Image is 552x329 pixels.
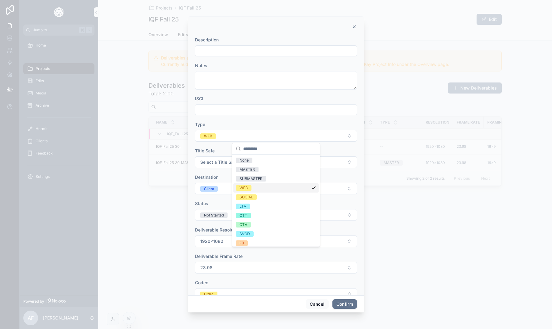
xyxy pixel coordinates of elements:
[195,37,219,42] span: Description
[204,292,214,297] div: H264
[200,238,223,244] span: 1920x1080
[332,299,357,309] button: Confirm
[200,159,238,165] span: Select a Title Safe
[195,63,207,68] span: Notes
[195,148,215,153] span: Title Safe
[204,212,224,218] div: Not Started
[195,288,357,300] button: Select Button
[195,262,357,274] button: Select Button
[195,130,357,142] button: Select Button
[195,183,357,194] button: Select Button
[195,174,218,180] span: Destination
[240,240,244,246] div: FB
[195,209,357,221] button: Select Button
[240,231,250,237] div: SVOD
[200,265,213,271] span: 23.98
[195,201,208,206] span: Status
[240,204,246,209] div: LTV
[240,167,255,172] div: MASTER
[240,213,247,218] div: OTT
[195,156,357,168] button: Select Button
[195,235,357,247] button: Select Button
[195,227,241,232] span: Deliverable Resolution
[204,186,214,192] div: Client
[195,96,203,101] span: ISCI
[195,254,243,259] span: Deliverable Frame Rate
[204,133,212,139] div: WEB
[306,299,328,309] button: Cancel
[240,158,249,163] div: None
[195,122,205,127] span: Type
[240,185,248,191] div: WEB
[240,194,253,200] div: SOCIAL
[232,155,320,247] div: Suggestions
[195,280,208,285] span: Codec
[240,176,263,182] div: SUBMASTER
[240,222,247,228] div: CTV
